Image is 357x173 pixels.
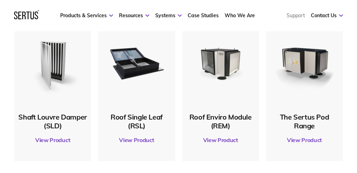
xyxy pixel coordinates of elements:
a: Resources [119,12,149,19]
div: Roof Single Leaf (RSL) [101,113,171,130]
a: View Product [186,130,256,150]
div: Shaft Louvre Damper (SLD) [18,113,88,130]
a: Contact Us [311,12,343,19]
a: View Product [101,130,171,150]
a: Support [287,12,305,19]
a: View Product [18,130,88,150]
a: Case Studies [188,12,219,19]
a: Products & Services [60,12,113,19]
iframe: Chat Widget [231,92,357,173]
a: Who We Are [225,12,255,19]
div: Roof Enviro Module (REM) [186,113,256,130]
div: Widżet czatu [231,92,357,173]
a: Systems [155,12,182,19]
